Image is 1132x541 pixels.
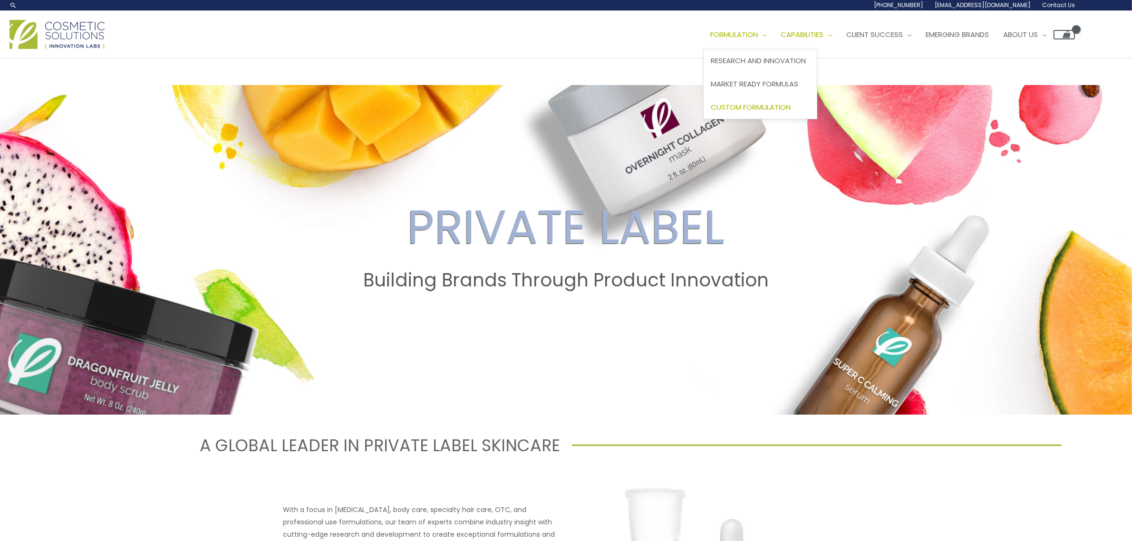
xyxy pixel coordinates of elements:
[711,56,806,66] span: Research and Innovation
[1003,29,1038,39] span: About Us
[9,268,1123,292] h2: Building Brands Through Product Innovation
[704,73,817,96] a: Market Ready Formulas
[704,95,817,119] a: Custom Formulation
[935,1,1031,9] span: [EMAIL_ADDRESS][DOMAIN_NAME]
[1042,1,1075,9] span: Contact Us
[704,49,817,73] a: Research and Innovation
[839,20,919,49] a: Client Success
[996,20,1054,49] a: About Us
[10,1,17,9] a: Search icon link
[10,20,105,49] img: Cosmetic Solutions Logo
[703,20,774,49] a: Formulation
[70,434,561,457] h1: A GLOBAL LEADER IN PRIVATE LABEL SKINCARE
[9,197,1123,257] h2: PRIVATE LABEL
[711,79,798,89] span: Market Ready Formulas
[926,29,989,39] span: Emerging Brands
[846,29,903,39] span: Client Success
[711,102,791,112] span: Custom Formulation
[1054,30,1075,39] a: View Shopping Cart, empty
[774,20,839,49] a: Capabilities
[710,29,758,39] span: Formulation
[874,1,923,9] span: [PHONE_NUMBER]
[696,20,1075,49] nav: Site Navigation
[919,20,996,49] a: Emerging Brands
[781,29,823,39] span: Capabilities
